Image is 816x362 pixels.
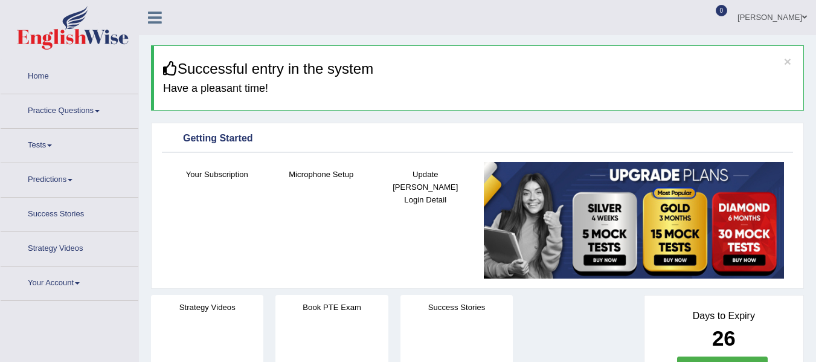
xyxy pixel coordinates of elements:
[275,301,388,314] h4: Book PTE Exam
[379,168,472,206] h4: Update [PERSON_NAME] Login Detail
[1,232,138,262] a: Strategy Videos
[1,94,138,124] a: Practice Questions
[163,83,794,95] h4: Have a pleasant time!
[484,162,785,279] img: small5.jpg
[1,267,138,297] a: Your Account
[163,61,794,77] h3: Successful entry in the system
[658,311,790,322] h4: Days to Expiry
[1,60,138,90] a: Home
[171,168,263,181] h4: Your Subscription
[400,301,513,314] h4: Success Stories
[165,130,790,148] div: Getting Started
[716,5,728,16] span: 0
[1,198,138,228] a: Success Stories
[784,55,791,68] button: ×
[1,129,138,159] a: Tests
[712,326,736,350] b: 26
[1,163,138,193] a: Predictions
[275,168,368,181] h4: Microphone Setup
[151,301,263,314] h4: Strategy Videos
